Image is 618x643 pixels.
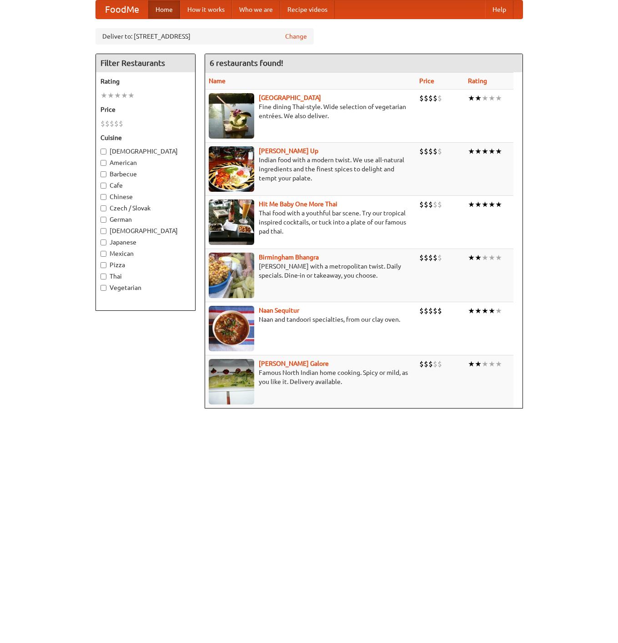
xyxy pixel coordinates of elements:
li: ★ [488,359,495,369]
input: American [100,160,106,166]
label: Cafe [100,181,191,190]
li: $ [433,253,437,263]
input: German [100,217,106,223]
li: $ [433,199,437,209]
li: ★ [495,253,502,263]
p: [PERSON_NAME] with a metropolitan twist. Daily specials. Dine-in or takeaway, you choose. [209,262,412,280]
li: $ [433,93,437,103]
li: $ [424,306,428,316]
input: [DEMOGRAPHIC_DATA] [100,228,106,234]
li: ★ [482,93,488,103]
li: $ [119,119,123,129]
a: Hit Me Baby One More Thai [259,200,337,208]
input: Japanese [100,239,106,245]
li: $ [419,199,424,209]
a: Name [209,77,226,85]
li: $ [419,359,424,369]
li: ★ [468,93,475,103]
li: $ [419,253,424,263]
li: $ [424,253,428,263]
li: $ [433,146,437,156]
label: Chinese [100,192,191,201]
img: curryup.jpg [209,146,254,192]
a: Birmingham Bhangra [259,254,319,261]
input: Vegetarian [100,285,106,291]
p: Indian food with a modern twist. We use all-natural ingredients and the finest spices to delight ... [209,155,412,183]
li: $ [437,199,442,209]
li: ★ [475,93,482,103]
li: ★ [114,90,121,100]
li: $ [433,306,437,316]
li: ★ [475,359,482,369]
li: ★ [475,199,482,209]
p: Naan and tandoori specialties, from our clay oven. [209,315,412,324]
li: ★ [121,90,128,100]
img: bhangra.jpg [209,253,254,298]
a: Rating [468,77,487,85]
li: $ [433,359,437,369]
li: ★ [495,359,502,369]
li: $ [419,306,424,316]
li: $ [437,146,442,156]
li: $ [428,146,433,156]
p: Famous North Indian home cooking. Spicy or mild, as you like it. Delivery available. [209,368,412,386]
li: $ [424,199,428,209]
li: ★ [495,199,502,209]
li: ★ [488,93,495,103]
b: [PERSON_NAME] Galore [259,360,329,367]
label: [DEMOGRAPHIC_DATA] [100,226,191,235]
li: $ [110,119,114,129]
ng-pluralize: 6 restaurants found! [210,59,283,67]
li: ★ [482,253,488,263]
li: ★ [495,146,502,156]
li: ★ [468,199,475,209]
a: [GEOGRAPHIC_DATA] [259,94,321,101]
h5: Cuisine [100,133,191,142]
input: Cafe [100,183,106,189]
input: Barbecue [100,171,106,177]
input: Mexican [100,251,106,257]
a: Recipe videos [280,0,335,19]
li: ★ [488,306,495,316]
img: naansequitur.jpg [209,306,254,351]
li: ★ [495,93,502,103]
a: Help [485,0,513,19]
li: $ [437,93,442,103]
li: $ [437,306,442,316]
input: Pizza [100,262,106,268]
img: currygalore.jpg [209,359,254,404]
a: [PERSON_NAME] Up [259,147,318,155]
label: Barbecue [100,169,191,179]
li: $ [424,359,428,369]
li: $ [428,93,433,103]
input: Chinese [100,194,106,200]
h4: Filter Restaurants [96,54,195,72]
input: [DEMOGRAPHIC_DATA] [100,149,106,155]
li: ★ [468,306,475,316]
li: ★ [128,90,135,100]
li: ★ [468,359,475,369]
h5: Rating [100,77,191,86]
li: $ [428,306,433,316]
li: $ [428,359,433,369]
p: Thai food with a youthful bar scene. Try our tropical inspired cocktails, or tuck into a plate of... [209,209,412,236]
a: Who we are [232,0,280,19]
li: $ [114,119,119,129]
li: ★ [482,306,488,316]
li: ★ [482,359,488,369]
label: [DEMOGRAPHIC_DATA] [100,147,191,156]
li: ★ [100,90,107,100]
p: Fine dining Thai-style. Wide selection of vegetarian entrées. We also deliver. [209,102,412,120]
label: German [100,215,191,224]
img: babythai.jpg [209,199,254,245]
a: FoodMe [96,0,148,19]
label: American [100,158,191,167]
h5: Price [100,105,191,114]
li: $ [419,93,424,103]
li: ★ [482,199,488,209]
label: Pizza [100,260,191,269]
li: $ [100,119,105,129]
